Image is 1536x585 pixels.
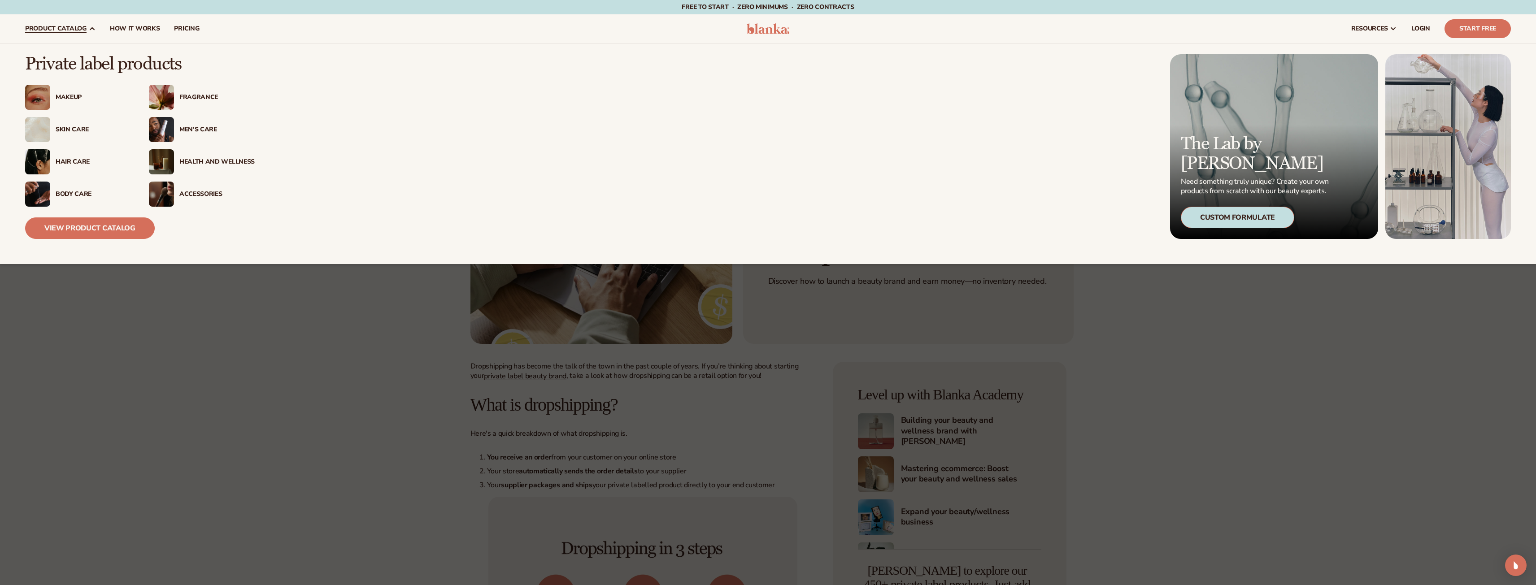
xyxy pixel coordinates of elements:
[25,25,87,32] span: product catalog
[25,85,50,110] img: Female with glitter eye makeup.
[179,126,255,134] div: Men’s Care
[179,158,255,166] div: Health And Wellness
[149,149,174,174] img: Candles and incense on table.
[682,3,854,11] span: Free to start · ZERO minimums · ZERO contracts
[56,126,131,134] div: Skin Care
[179,191,255,198] div: Accessories
[1351,25,1388,32] span: resources
[149,85,255,110] a: Pink blooming flower. Fragrance
[149,117,255,142] a: Male holding moisturizer bottle. Men’s Care
[110,25,160,32] span: How It Works
[25,149,50,174] img: Female hair pulled back with clips.
[56,191,131,198] div: Body Care
[149,182,255,207] a: Female with makeup brush. Accessories
[1181,207,1294,228] div: Custom Formulate
[1505,555,1527,576] div: Open Intercom Messenger
[25,117,50,142] img: Cream moisturizer swatch.
[747,23,789,34] img: logo
[18,14,103,43] a: product catalog
[25,149,131,174] a: Female hair pulled back with clips. Hair Care
[25,217,155,239] a: View Product Catalog
[1445,19,1511,38] a: Start Free
[103,14,167,43] a: How It Works
[1170,54,1378,239] a: Microscopic product formula. The Lab by [PERSON_NAME] Need something truly unique? Create your ow...
[179,94,255,101] div: Fragrance
[174,25,199,32] span: pricing
[1411,25,1430,32] span: LOGIN
[167,14,206,43] a: pricing
[56,158,131,166] div: Hair Care
[25,54,255,74] p: Private label products
[149,182,174,207] img: Female with makeup brush.
[25,85,131,110] a: Female with glitter eye makeup. Makeup
[25,182,50,207] img: Male hand applying moisturizer.
[149,149,255,174] a: Candles and incense on table. Health And Wellness
[1181,177,1331,196] p: Need something truly unique? Create your own products from scratch with our beauty experts.
[56,94,131,101] div: Makeup
[25,182,131,207] a: Male hand applying moisturizer. Body Care
[1404,14,1437,43] a: LOGIN
[1181,134,1331,173] p: The Lab by [PERSON_NAME]
[149,117,174,142] img: Male holding moisturizer bottle.
[149,85,174,110] img: Pink blooming flower.
[1344,14,1404,43] a: resources
[25,117,131,142] a: Cream moisturizer swatch. Skin Care
[1385,54,1511,239] img: Female in lab with equipment.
